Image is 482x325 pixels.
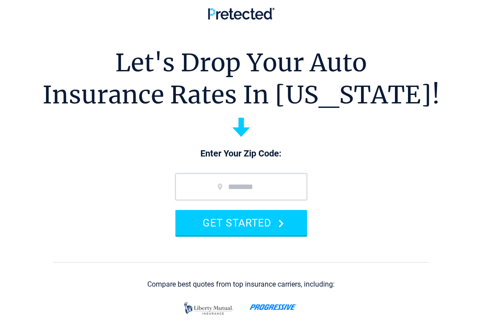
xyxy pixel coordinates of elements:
div: Compare best quotes from top insurance carriers, including: [147,280,335,288]
img: liberty [182,298,236,319]
input: zip code [175,173,307,200]
p: Enter Your Zip Code: [166,148,316,160]
img: Pretected Logo [208,8,274,20]
img: progressive [249,304,297,310]
h1: Let's Drop Your Auto Insurance Rates In [US_STATE]! [42,47,440,111]
button: GET STARTED [175,210,307,235]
